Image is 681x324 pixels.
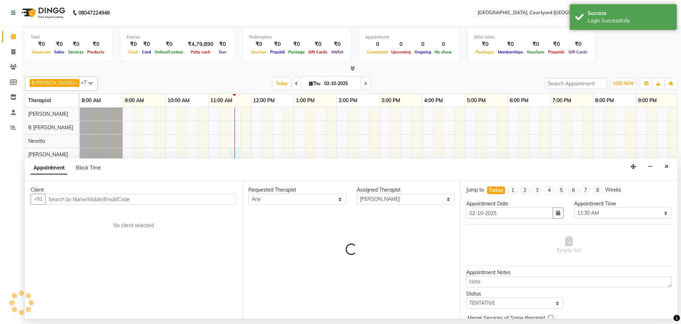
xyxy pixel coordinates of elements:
[208,95,234,106] a: 11:00 AM
[28,138,45,144] span: Neorita
[28,97,51,104] span: Therapist
[153,49,185,54] span: Online/Custom
[613,81,634,86] span: ADD NEW
[557,186,566,194] li: 5
[380,95,402,106] a: 3:00 PM
[557,236,581,254] span: Empty list
[81,79,92,85] span: +7
[76,164,101,171] span: Block Time
[28,124,73,131] span: B [PERSON_NAME]
[389,49,413,54] span: Upcoming
[32,80,74,85] span: B [PERSON_NAME]
[249,34,345,40] div: Redemption
[45,194,237,205] input: Search by Name/Mobile/Email/Code
[78,3,110,23] b: 08047224946
[474,49,496,54] span: Packages
[365,49,389,54] span: Completed
[605,186,621,194] div: Weeks
[337,95,359,106] a: 2:00 PM
[307,81,322,86] span: Thu
[636,95,659,106] a: 9:00 PM
[661,161,672,172] button: Close
[216,40,229,48] div: ₹0
[127,34,229,40] div: Finance
[593,95,616,106] a: 8:00 PM
[306,40,329,48] div: ₹0
[474,34,589,40] div: Other sales
[329,40,345,48] div: ₹0
[140,40,153,48] div: ₹0
[251,95,277,106] a: 12:00 PM
[140,49,153,54] span: Card
[365,34,454,40] div: Appointment
[66,40,86,48] div: ₹0
[185,40,216,48] div: ₹4,79,890
[569,186,578,194] li: 6
[66,49,86,54] span: Services
[249,49,268,54] span: Voucher
[127,40,140,48] div: ₹0
[287,49,306,54] span: Package
[468,314,545,323] span: Merge Services of Same therapist
[611,79,636,89] button: ADD NEW
[525,40,546,48] div: ₹0
[74,80,77,85] a: x
[466,269,672,276] div: Appointment Notes
[86,49,106,54] span: Products
[474,40,496,48] div: ₹0
[306,49,329,54] span: Gift Cards
[248,186,346,194] div: Requested Therapist
[465,95,487,106] a: 5:00 PM
[413,40,433,48] div: 0
[123,95,146,106] a: 9:00 AM
[31,40,52,48] div: ₹0
[588,17,671,25] div: Login Successfully.
[273,78,291,89] span: Today
[153,40,185,48] div: ₹0
[31,162,67,174] span: Appointment
[525,49,546,54] span: Vouchers
[567,49,589,54] span: Gift Cards
[86,40,106,48] div: ₹0
[520,186,530,194] li: 2
[574,200,672,208] div: Appointment Time
[546,49,567,54] span: Prepaids
[545,78,607,89] input: Search Appointment
[166,95,191,106] a: 10:00 AM
[189,49,212,54] span: Petty cash
[28,111,68,117] span: [PERSON_NAME]
[466,186,484,194] div: Jump to
[31,186,237,194] div: Client
[294,95,316,106] a: 1:00 PM
[48,222,220,229] div: No client selected
[329,49,345,54] span: Wallet
[413,49,433,54] span: Ongoing
[545,186,554,194] li: 4
[268,49,287,54] span: Prepaid
[31,49,52,54] span: Expenses
[466,290,564,298] div: Status
[466,208,553,219] input: yyyy-mm-dd
[365,40,389,48] div: 0
[357,186,454,194] div: Assigned Therapist
[567,40,589,48] div: ₹0
[496,40,525,48] div: ₹0
[422,95,445,106] a: 4:00 PM
[80,95,103,106] a: 8:00 AM
[268,40,287,48] div: ₹0
[217,49,228,54] span: Due
[28,151,68,158] span: [PERSON_NAME]
[389,40,413,48] div: 0
[508,95,530,106] a: 6:00 PM
[546,40,567,48] div: ₹0
[52,40,66,48] div: ₹0
[31,34,106,40] div: Total
[593,186,602,194] li: 8
[466,200,564,208] div: Appointment Date
[489,187,504,194] div: Today
[508,186,517,194] li: 1
[287,40,306,48] div: ₹0
[52,49,66,54] span: Sales
[496,49,525,54] span: Memberships
[532,186,542,194] li: 3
